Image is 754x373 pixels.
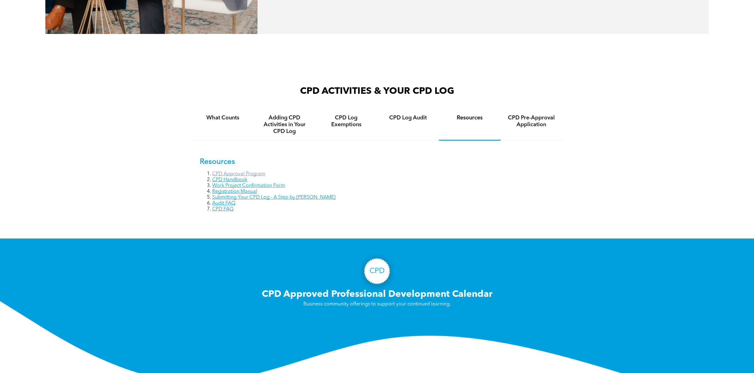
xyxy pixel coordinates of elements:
[259,114,310,135] h4: Adding CPD Activities in Your CPD Log
[200,158,554,167] p: Resources
[212,172,265,176] a: CPD Approval Program
[198,114,248,121] h4: What Counts
[300,87,454,96] span: CPD ACTIVITIES & YOUR CPD LOG
[212,189,257,194] a: Registration Manual
[212,201,235,206] a: Audit FAQ
[212,195,336,200] a: Submitting Your CPD Log - A Step by [PERSON_NAME]
[262,290,492,299] span: CPD Approved Professional Development Calendar
[212,207,233,212] a: CPD FAQ
[369,267,385,276] h3: CPD
[383,114,433,121] h4: CPD Log Audit
[212,177,247,182] a: CPD Handbook
[444,114,495,121] h4: Resources
[212,183,285,188] a: Work Project Confirmation Form
[506,114,557,128] h4: CPD Pre-Approval Application
[321,114,372,128] h4: CPD Log Exemptions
